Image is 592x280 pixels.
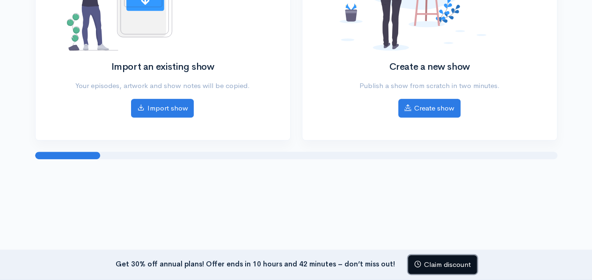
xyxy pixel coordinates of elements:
[334,81,525,91] p: Publish a show from scratch in two minutes.
[67,81,258,91] p: Your episodes, artwork and show notes will be copied.
[334,62,525,72] h2: Create a new show
[131,99,194,118] a: Import show
[116,259,395,268] strong: Get 30% off annual plans! Offer ends in 10 hours and 42 minutes – don’t miss out!
[398,99,460,118] a: Create show
[67,62,258,72] h2: Import an existing show
[408,255,477,274] a: Claim discount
